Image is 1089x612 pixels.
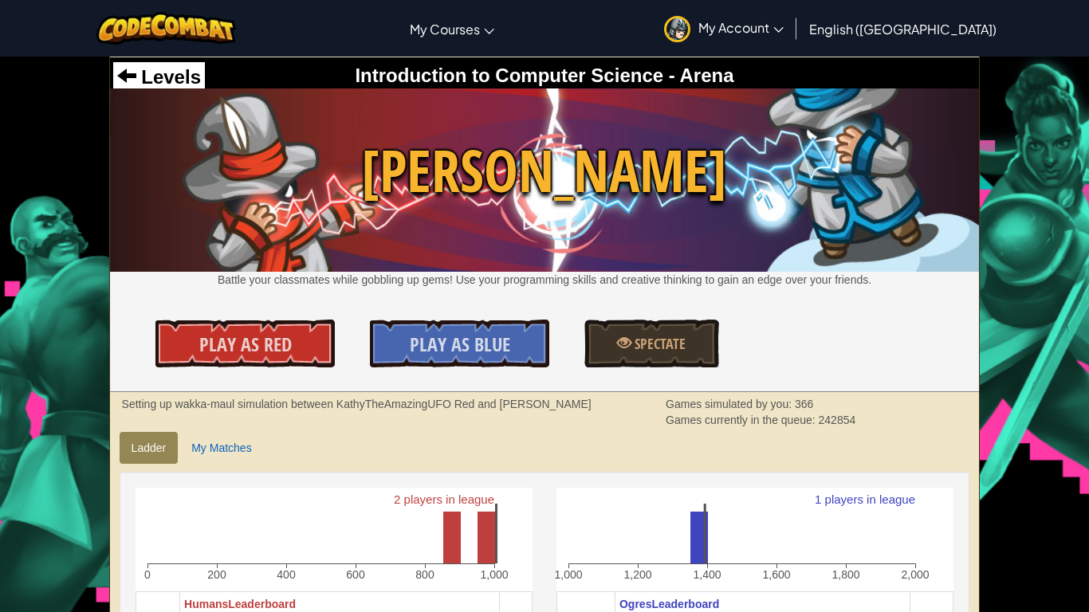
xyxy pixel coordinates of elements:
text: 1,200 [623,568,651,581]
span: Play As Red [199,331,292,357]
span: Spectate [631,334,686,354]
p: Battle your classmates while gobbling up gems! Use your programming skills and creative thinking ... [110,272,980,288]
span: Leaderboard [651,598,719,610]
a: My Courses [402,7,502,50]
text: 800 [415,568,434,581]
img: Wakka Maul [110,88,980,272]
span: [PERSON_NAME] [110,130,980,212]
span: Leaderboard [228,598,296,610]
text: 2,000 [901,568,929,581]
a: Levels [117,66,201,88]
span: My Account [698,19,784,36]
text: 1,600 [762,568,790,581]
span: - Arena [663,65,733,86]
img: avatar [664,16,690,42]
span: Ogres [619,598,651,610]
strong: Setting up wakka-maul simulation between KathyTheAmazingUFO Red and [PERSON_NAME] [122,398,592,410]
span: English ([GEOGRAPHIC_DATA]) [809,21,997,37]
text: 600 [346,568,365,581]
a: English ([GEOGRAPHIC_DATA]) [801,7,1004,50]
a: Ladder [120,432,179,464]
text: 1 players in league [815,492,915,506]
text: 200 [207,568,226,581]
span: 242854 [819,414,856,426]
span: Humans [184,598,228,610]
text: 0 [144,568,151,581]
a: My Matches [179,432,263,464]
a: My Account [656,3,792,53]
span: Games currently in the queue: [666,414,818,426]
img: CodeCombat logo [96,12,236,45]
span: Levels [136,66,201,88]
span: Introduction to Computer Science [355,65,663,86]
span: Play As Blue [410,331,510,357]
span: My Courses [410,21,480,37]
text: 1,800 [831,568,859,581]
text: 2 players in league [394,492,494,506]
span: Games simulated by you: [666,398,795,410]
text: 1,000 [480,568,508,581]
text: 1,000 [554,568,582,581]
span: 366 [795,398,813,410]
text: 1,400 [693,568,721,581]
text: 400 [277,568,296,581]
a: Spectate [584,320,718,367]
